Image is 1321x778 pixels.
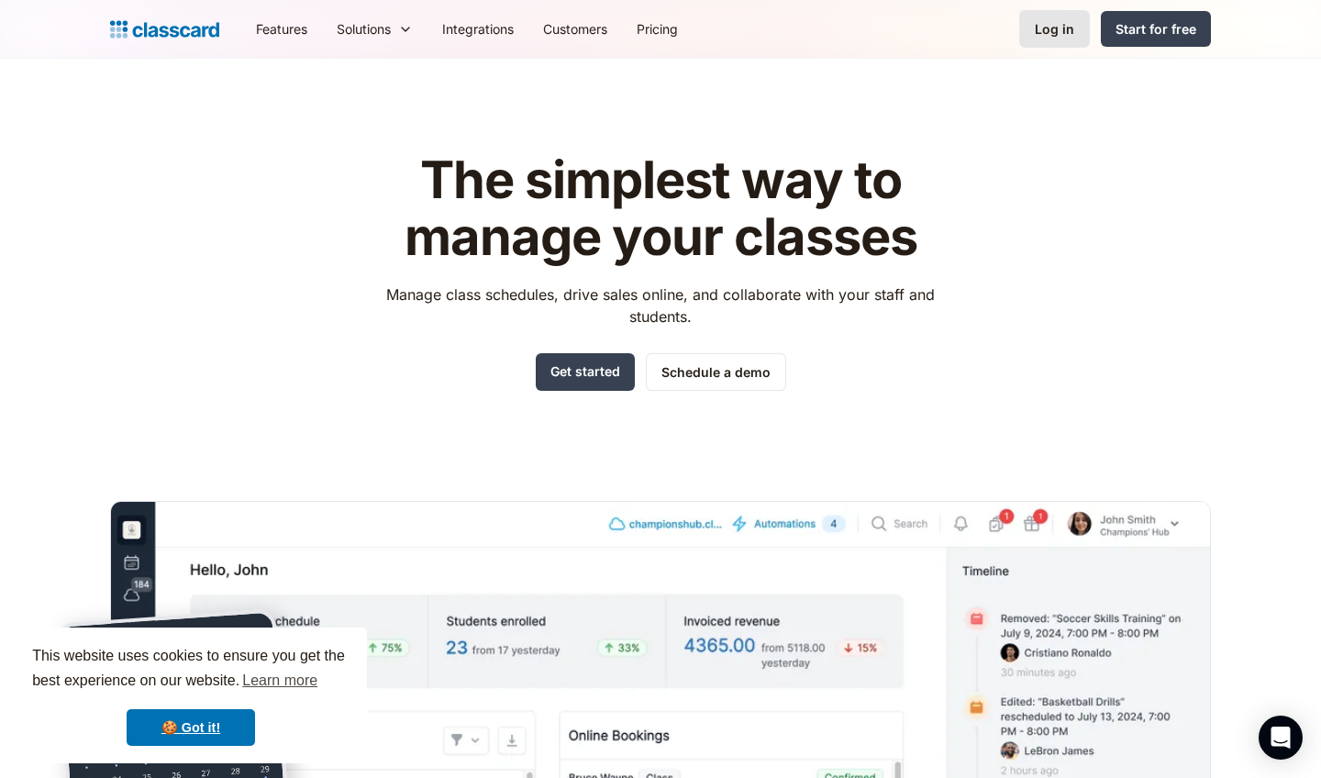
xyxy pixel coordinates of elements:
[239,667,320,695] a: learn more about cookies
[1101,11,1211,47] a: Start for free
[127,709,255,746] a: dismiss cookie message
[536,353,635,391] a: Get started
[32,645,350,695] span: This website uses cookies to ensure you get the best experience on our website.
[1035,19,1074,39] div: Log in
[622,8,693,50] a: Pricing
[110,17,219,42] a: home
[370,283,952,328] p: Manage class schedules, drive sales online, and collaborate with your staff and students.
[427,8,528,50] a: Integrations
[1259,716,1303,760] div: Open Intercom Messenger
[370,152,952,265] h1: The simplest way to manage your classes
[322,8,427,50] div: Solutions
[528,8,622,50] a: Customers
[241,8,322,50] a: Features
[1116,19,1196,39] div: Start for free
[337,19,391,39] div: Solutions
[15,628,367,763] div: cookieconsent
[646,353,786,391] a: Schedule a demo
[1019,10,1090,48] a: Log in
